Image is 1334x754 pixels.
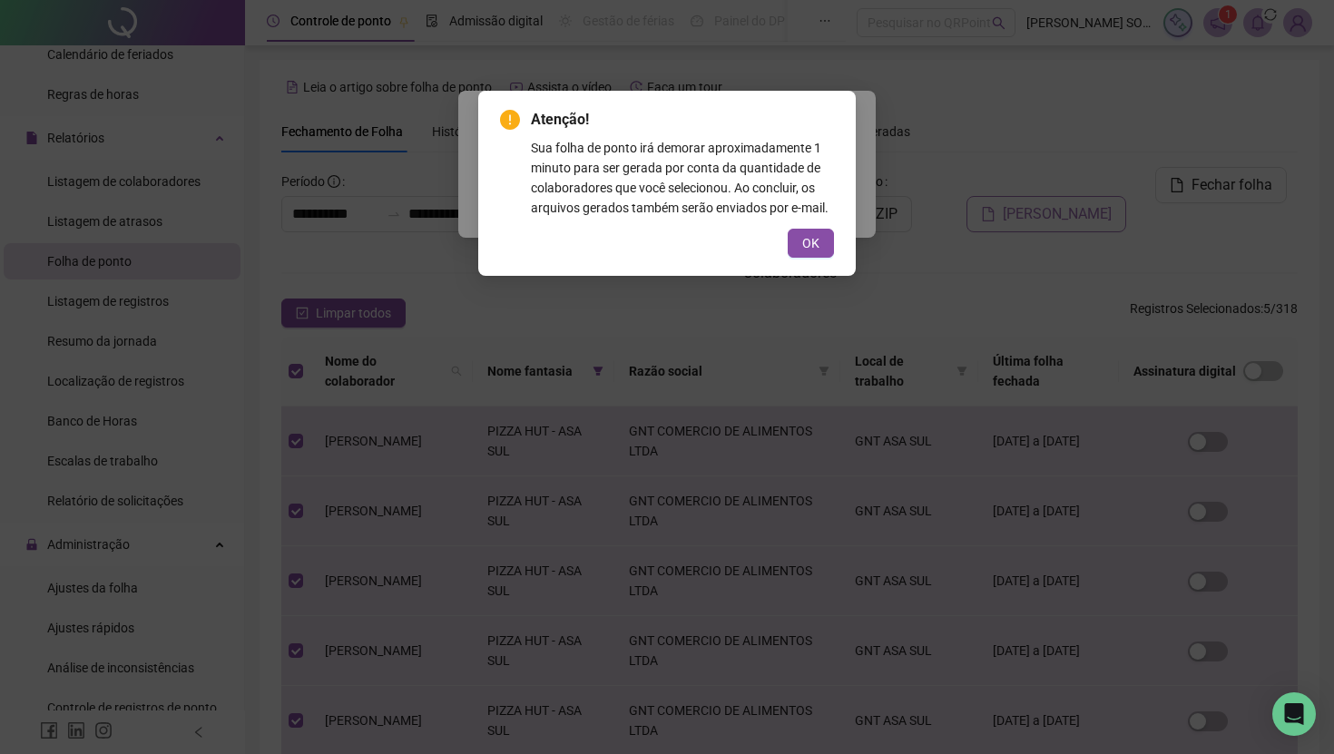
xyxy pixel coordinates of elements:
[531,138,834,218] div: Sua folha de ponto irá demorar aproximadamente 1 minuto para ser gerada por conta da quantidade d...
[802,233,819,253] span: OK
[531,109,834,131] span: Atenção!
[1272,692,1316,736] div: Open Intercom Messenger
[788,229,834,258] button: OK
[500,110,520,130] span: exclamation-circle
